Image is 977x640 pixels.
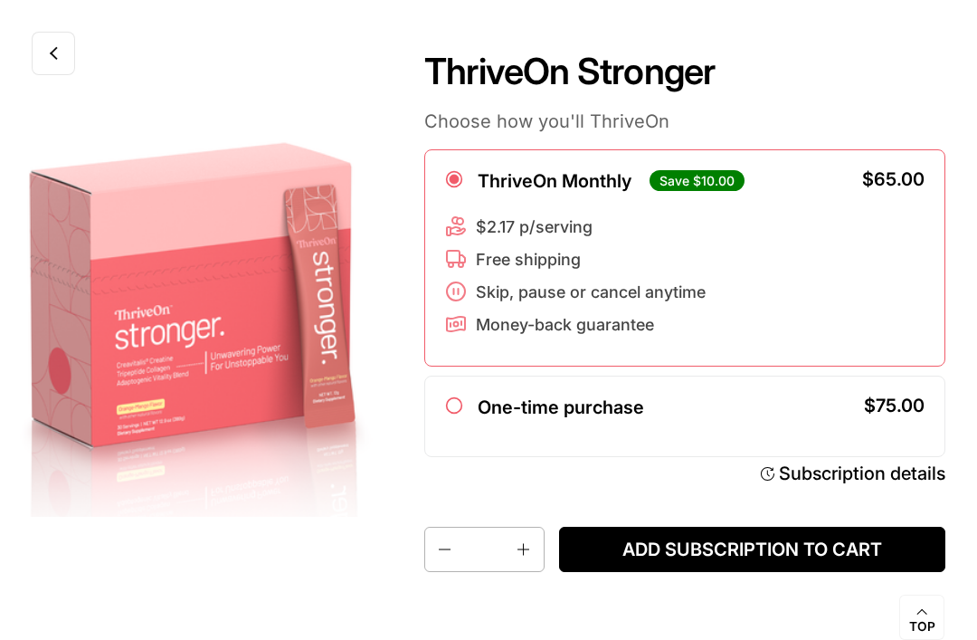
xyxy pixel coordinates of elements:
h1: ThriveOn Stronger [424,50,945,93]
label: ThriveOn Monthly [478,170,631,192]
label: One-time purchase [478,396,644,418]
span: Top [909,619,935,635]
div: Save $10.00 [650,170,745,190]
li: Money-back guarantee [445,313,706,335]
li: Skip, pause or cancel anytime [445,281,706,302]
div: $65.00 [862,170,925,188]
button: Decrease quantity [425,528,461,571]
div: Subscription details [779,462,945,485]
div: $75.00 [864,396,925,415]
span: Add subscription to cart [574,539,931,561]
p: Choose how you'll ThriveOn [424,110,945,133]
iframe: Gorgias live chat messenger [887,555,959,622]
button: Increase quantity [507,528,544,571]
li: Free shipping [445,248,706,270]
li: $2.17 p/serving [445,215,706,237]
button: Add subscription to cart [559,527,945,572]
